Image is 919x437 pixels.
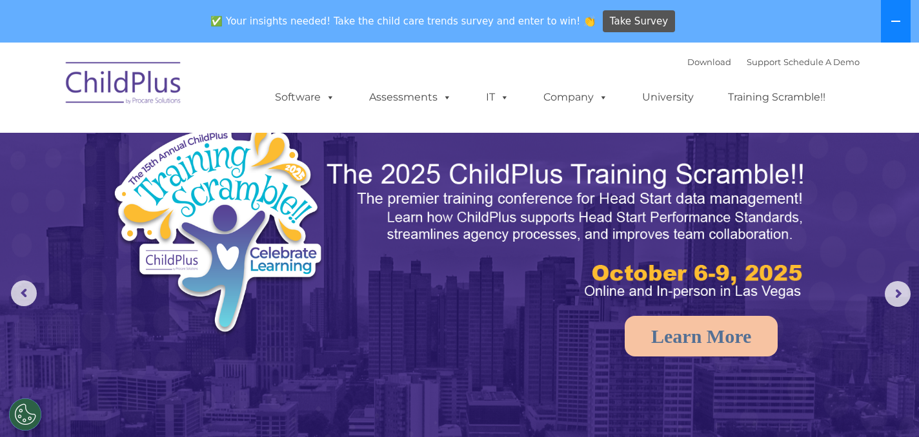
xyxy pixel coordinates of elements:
[530,84,621,110] a: Company
[687,57,731,67] a: Download
[206,8,601,34] span: ✅ Your insights needed! Take the child care trends survey and enter to win! 👏
[783,57,860,67] a: Schedule A Demo
[625,316,778,356] a: Learn More
[715,84,838,110] a: Training Scramble!!
[603,10,676,33] a: Take Survey
[59,53,188,117] img: ChildPlus by Procare Solutions
[179,138,234,148] span: Phone number
[747,57,781,67] a: Support
[687,57,860,67] font: |
[262,84,348,110] a: Software
[9,398,41,431] button: Cookies Settings
[356,84,465,110] a: Assessments
[629,84,707,110] a: University
[179,85,219,95] span: Last name
[473,84,522,110] a: IT
[610,10,668,33] span: Take Survey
